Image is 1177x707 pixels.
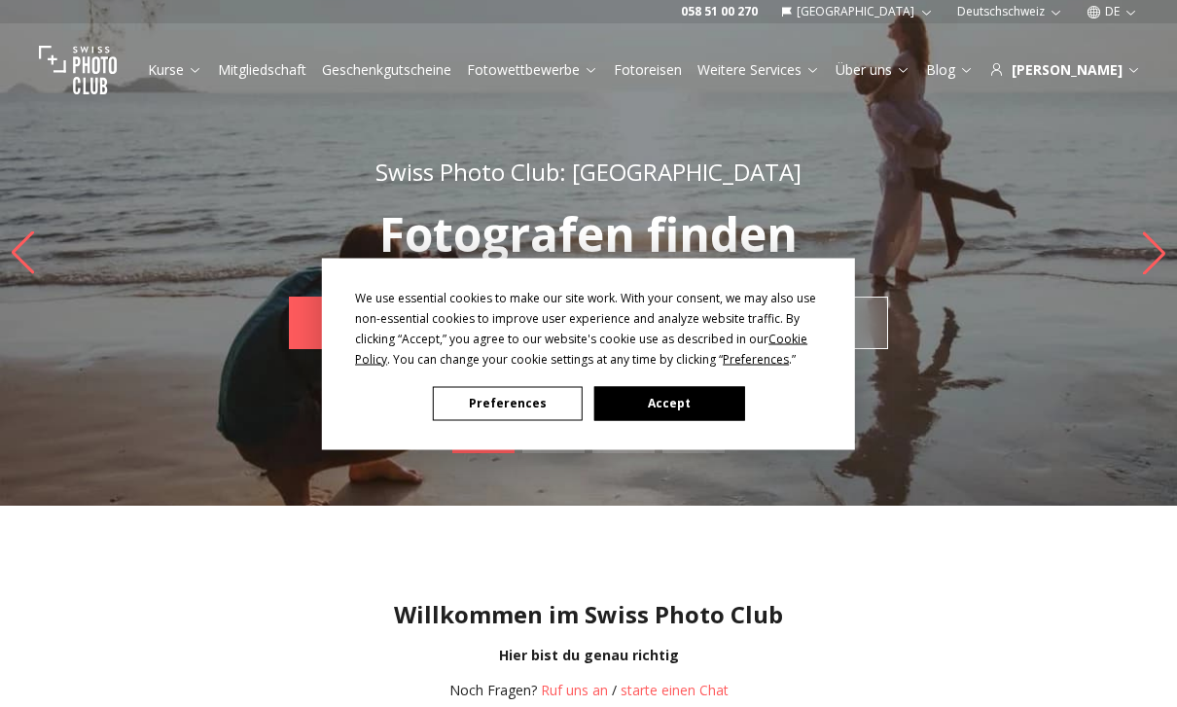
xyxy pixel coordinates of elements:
div: Cookie Consent Prompt [322,258,855,449]
span: Cookie Policy [355,330,807,367]
button: Accept [594,386,744,420]
div: We use essential cookies to make our site work. With your consent, we may also use non-essential ... [355,287,822,369]
span: Preferences [723,350,789,367]
button: Preferences [433,386,583,420]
